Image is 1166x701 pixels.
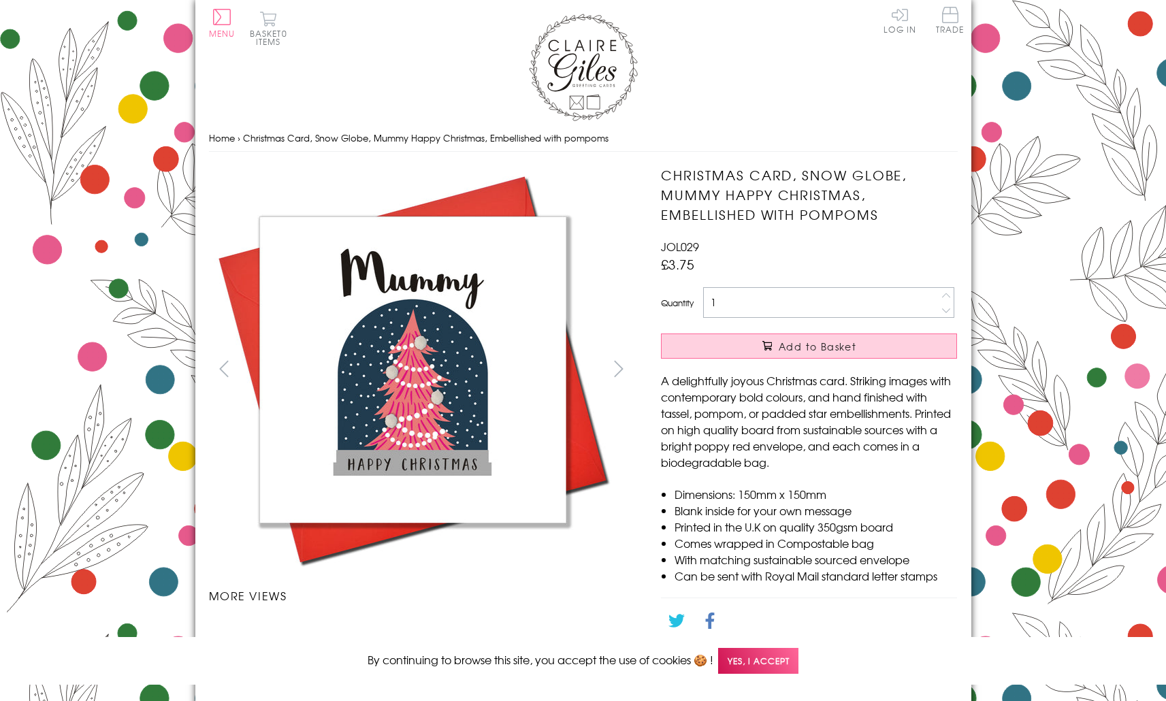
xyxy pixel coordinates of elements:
[675,486,957,502] li: Dimensions: 150mm x 150mm
[779,340,856,353] span: Add to Basket
[256,27,287,48] span: 0 items
[209,125,958,152] nav: breadcrumbs
[675,519,957,535] li: Printed in the U.K on quality 350gsm board
[603,353,634,384] button: next
[661,165,957,224] h1: Christmas Card, Snow Globe, Mummy Happy Christmas, Embellished with pompoms
[675,568,957,584] li: Can be sent with Royal Mail standard letter stamps
[243,131,609,144] span: Christmas Card, Snow Globe, Mummy Happy Christmas, Embellished with pompoms
[209,131,235,144] a: Home
[661,255,694,274] span: £3.75
[936,7,965,33] span: Trade
[661,333,957,359] button: Add to Basket
[209,27,236,39] span: Menu
[209,9,236,37] button: Menu
[315,617,421,647] li: Carousel Page 2
[209,587,634,604] h3: More views
[675,502,957,519] li: Blank inside for your own message
[209,617,315,647] li: Carousel Page 1 (Current Slide)
[421,617,528,647] li: Carousel Page 3
[661,372,957,470] p: A delightfully joyous Christmas card. Striking images with contemporary bold colours, and hand fi...
[209,353,240,384] button: prev
[208,165,617,574] img: Christmas Card, Snow Globe, Mummy Happy Christmas, Embellished with pompoms
[634,165,1042,574] img: Christmas Card, Snow Globe, Mummy Happy Christmas, Embellished with pompoms
[675,535,957,551] li: Comes wrapped in Compostable bag
[936,7,965,36] a: Trade
[661,297,694,309] label: Quantity
[209,617,634,647] ul: Carousel Pagination
[529,14,638,121] img: Claire Giles Greetings Cards
[528,617,634,647] li: Carousel Page 4
[675,551,957,568] li: With matching sustainable sourced envelope
[718,648,798,674] span: Yes, I accept
[238,131,240,144] span: ›
[661,238,699,255] span: JOL029
[250,11,287,46] button: Basket0 items
[884,7,916,33] a: Log In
